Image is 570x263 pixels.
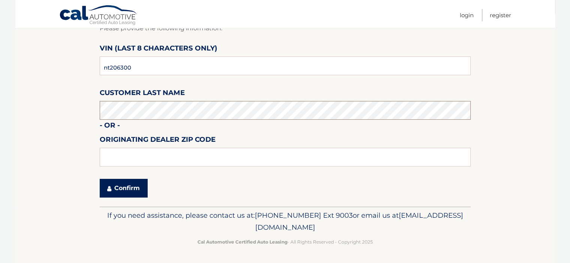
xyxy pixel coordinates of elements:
p: - All Rights Reserved - Copyright 2025 [105,238,466,246]
label: Customer Last Name [100,87,185,101]
strong: Cal Automotive Certified Auto Leasing [197,239,287,245]
span: [PHONE_NUMBER] Ext 9003 [255,211,353,220]
label: Originating Dealer Zip Code [100,134,215,148]
label: - or - [100,120,120,134]
a: Cal Automotive [59,5,138,27]
a: Login [460,9,474,21]
a: Register [490,9,511,21]
label: VIN (last 8 characters only) [100,43,217,56]
button: Confirm [100,179,148,198]
p: If you need assistance, please contact us at: or email us at [105,210,466,233]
